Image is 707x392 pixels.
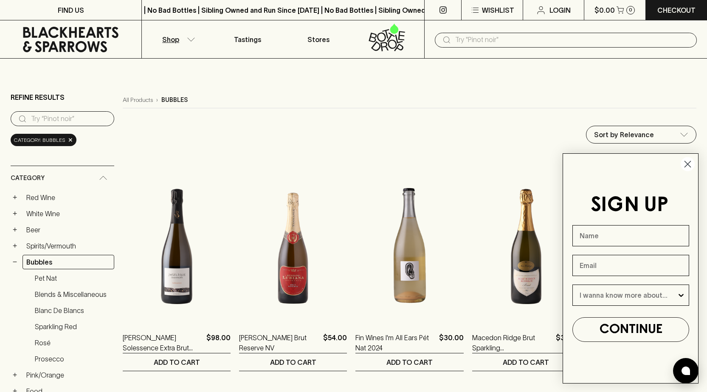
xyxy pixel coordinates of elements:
[23,368,114,382] a: Pink/Orange
[572,225,689,246] input: Name
[142,20,212,58] button: Shop
[31,303,114,318] a: Blanc de Blancs
[594,5,615,15] p: $0.00
[355,171,463,320] img: Fin Wines I'm All Ears Pét Nat 2024
[23,223,114,237] a: Beer
[14,136,65,144] span: Category: bubbles
[549,5,571,15] p: Login
[11,226,19,234] button: +
[11,173,45,183] span: Category
[554,145,707,392] div: FLYOUT Form
[206,333,231,353] p: $98.00
[11,371,19,379] button: +
[455,33,690,47] input: Try "Pinot noir"
[162,34,179,45] p: Shop
[31,336,114,350] a: Rosé
[677,285,685,305] button: Show Options
[11,92,65,102] p: Refine Results
[657,5,696,15] p: Checkout
[591,196,668,215] span: SIGN UP
[239,171,347,320] img: Stefano Lubiana Brut Reserve NV
[11,258,19,266] button: −
[270,357,316,367] p: ADD TO CART
[11,209,19,218] button: +
[58,5,84,15] p: FIND US
[680,157,695,172] button: Close dialog
[472,171,580,320] img: Macedon Ridge Brut Sparkling NV
[472,353,580,371] button: ADD TO CART
[31,271,114,285] a: Pet Nat
[355,333,435,353] a: Fin Wines I'm All Ears Pét Nat 2024
[11,193,19,202] button: +
[23,190,114,205] a: Red Wine
[572,317,689,342] button: CONTINUE
[386,357,433,367] p: ADD TO CART
[307,34,330,45] p: Stores
[212,20,283,58] a: Tastings
[234,34,261,45] p: Tastings
[23,206,114,221] a: White Wine
[239,333,320,353] a: [PERSON_NAME] Brut Reserve NV
[123,353,231,371] button: ADD TO CART
[594,130,654,140] p: Sort by Relevance
[580,285,677,305] input: I wanna know more about...
[23,255,114,269] a: Bubbles
[31,112,107,126] input: Try “Pinot noir”
[283,20,354,58] a: Stores
[503,357,549,367] p: ADD TO CART
[123,96,153,104] a: All Products
[355,353,463,371] button: ADD TO CART
[323,333,347,353] p: $54.00
[11,166,114,190] div: Category
[123,171,231,320] img: Jean Marc Sélèque Solessence Extra Brut Champagne NV
[572,255,689,276] input: Email
[629,8,632,12] p: 0
[682,367,690,375] img: bubble-icon
[239,353,347,371] button: ADD TO CART
[123,333,203,353] a: [PERSON_NAME] Solessence Extra Brut Champagne NV
[154,357,200,367] p: ADD TO CART
[31,352,114,366] a: Prosecco
[31,319,114,334] a: Sparkling Red
[68,135,73,144] span: ×
[23,239,114,253] a: Spirits/Vermouth
[439,333,464,353] p: $30.00
[11,242,19,250] button: +
[472,333,552,353] a: Macedon Ridge Brut Sparkling [GEOGRAPHIC_DATA]
[586,126,696,143] div: Sort by Relevance
[482,5,514,15] p: Wishlist
[161,96,188,104] p: bubbles
[156,96,158,104] p: ›
[31,287,114,302] a: Blends & Miscellaneous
